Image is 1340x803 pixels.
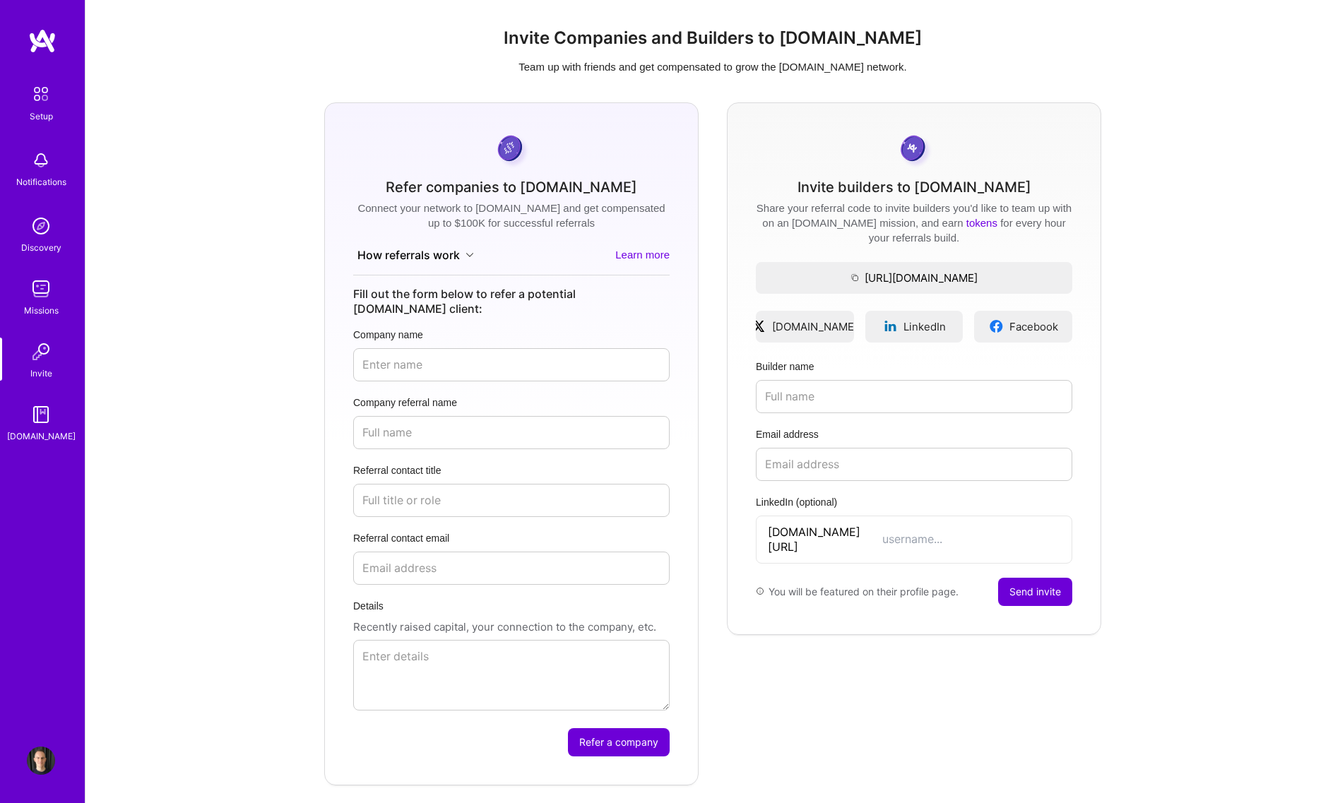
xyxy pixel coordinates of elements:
[353,416,670,449] input: Full name
[353,348,670,381] input: Enter name
[756,448,1072,481] input: Email address
[756,359,1072,374] label: Builder name
[883,319,898,333] img: linkedinLogo
[16,174,66,189] div: Notifications
[386,180,637,195] div: Refer companies to [DOMAIN_NAME]
[26,79,56,109] img: setup
[493,131,530,169] img: purpleCoin
[353,328,670,343] label: Company name
[882,532,1060,547] input: username...
[97,28,1329,49] h1: Invite Companies and Builders to [DOMAIN_NAME]
[27,212,55,240] img: discovery
[27,146,55,174] img: bell
[798,180,1031,195] div: Invite builders to [DOMAIN_NAME]
[24,303,59,318] div: Missions
[966,217,997,229] a: tokens
[756,380,1072,413] input: Full name
[27,275,55,303] img: teamwork
[28,28,57,54] img: logo
[353,531,670,546] label: Referral contact email
[756,262,1072,294] button: [URL][DOMAIN_NAME]
[756,495,1072,510] label: LinkedIn (optional)
[27,400,55,429] img: guide book
[998,578,1072,606] button: Send invite
[974,311,1072,343] a: Facebook
[756,270,1072,285] span: [URL][DOMAIN_NAME]
[353,599,670,614] label: Details
[353,484,670,517] input: Full title or role
[21,240,61,255] div: Discovery
[353,287,670,316] div: Fill out the form below to refer a potential [DOMAIN_NAME] client:
[1009,319,1058,334] span: Facebook
[30,109,53,124] div: Setup
[615,247,670,263] a: Learn more
[27,338,55,366] img: Invite
[353,247,478,263] button: How referrals work
[353,395,670,410] label: Company referral name
[353,463,670,478] label: Referral contact title
[772,319,858,334] span: [DOMAIN_NAME]
[353,619,670,634] p: Recently raised capital, your connection to the company, etc.
[23,747,59,775] a: User Avatar
[756,311,854,343] a: [DOMAIN_NAME]
[768,525,882,554] span: [DOMAIN_NAME][URL]
[756,578,959,606] div: You will be featured on their profile page.
[756,427,1072,442] label: Email address
[752,319,766,333] img: xLogo
[896,131,933,169] img: grayCoin
[97,59,1329,74] p: Team up with friends and get compensated to grow the [DOMAIN_NAME] network.
[568,728,670,756] button: Refer a company
[27,747,55,775] img: User Avatar
[903,319,946,334] span: LinkedIn
[7,429,76,444] div: [DOMAIN_NAME]
[756,201,1072,245] div: Share your referral code to invite builders you'd like to team up with on an [DOMAIN_NAME] missio...
[865,311,964,343] a: LinkedIn
[353,201,670,230] div: Connect your network to [DOMAIN_NAME] and get compensated up to $100K for successful referrals
[30,366,52,381] div: Invite
[989,319,1004,333] img: facebookLogo
[353,552,670,585] input: Email address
